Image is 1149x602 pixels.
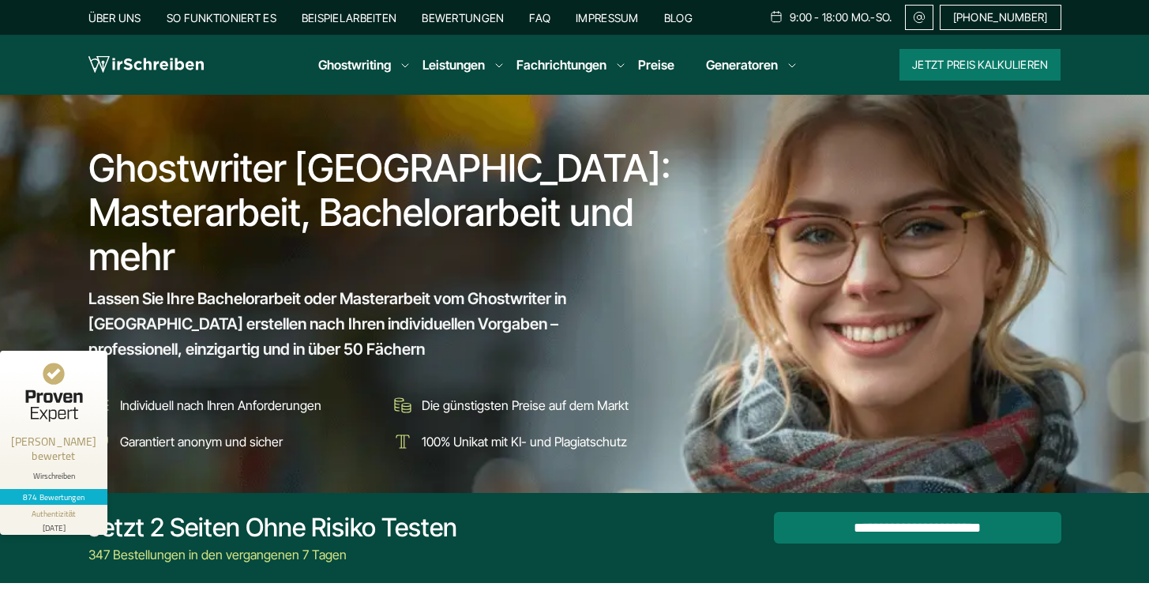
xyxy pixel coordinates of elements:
[6,471,101,481] div: Wirschreiben
[88,512,457,544] div: Jetzt 2 Seiten ohne Risiko testen
[576,11,639,24] a: Impressum
[88,11,141,24] a: Über uns
[638,57,674,73] a: Preise
[88,146,682,279] h1: Ghostwriter [GEOGRAPHIC_DATA]: Masterarbeit, Bachelorarbeit und mehr
[167,11,276,24] a: So funktioniert es
[940,5,1061,30] a: [PHONE_NUMBER]
[88,53,204,77] img: logo wirschreiben
[912,11,926,24] img: Email
[390,393,681,418] li: Die günstigsten Preise auf dem Markt
[390,429,415,454] img: 100% Unikat mit KI- und Plagiatschutz
[32,508,77,520] div: Authentizität
[88,286,652,362] span: Lassen Sie Ihre Bachelorarbeit oder Masterarbeit vom Ghostwriter in [GEOGRAPHIC_DATA] erstellen n...
[318,55,391,74] a: Ghostwriting
[88,393,379,418] li: Individuell nach Ihren Anforderungen
[88,429,379,454] li: Garantiert anonym und sicher
[422,55,485,74] a: Leistungen
[664,11,693,24] a: Blog
[302,11,396,24] a: Beispielarbeiten
[88,545,457,564] div: 347 Bestellungen in den vergangenen 7 Tagen
[516,55,606,74] a: Fachrichtungen
[953,11,1048,24] span: [PHONE_NUMBER]
[899,49,1061,81] button: Jetzt Preis kalkulieren
[529,11,550,24] a: FAQ
[706,55,778,74] a: Generatoren
[6,520,101,532] div: [DATE]
[390,393,415,418] img: Die günstigsten Preise auf dem Markt
[390,429,681,454] li: 100% Unikat mit KI- und Plagiatschutz
[790,11,892,24] span: 9:00 - 18:00 Mo.-So.
[769,10,783,23] img: Schedule
[422,11,504,24] a: Bewertungen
